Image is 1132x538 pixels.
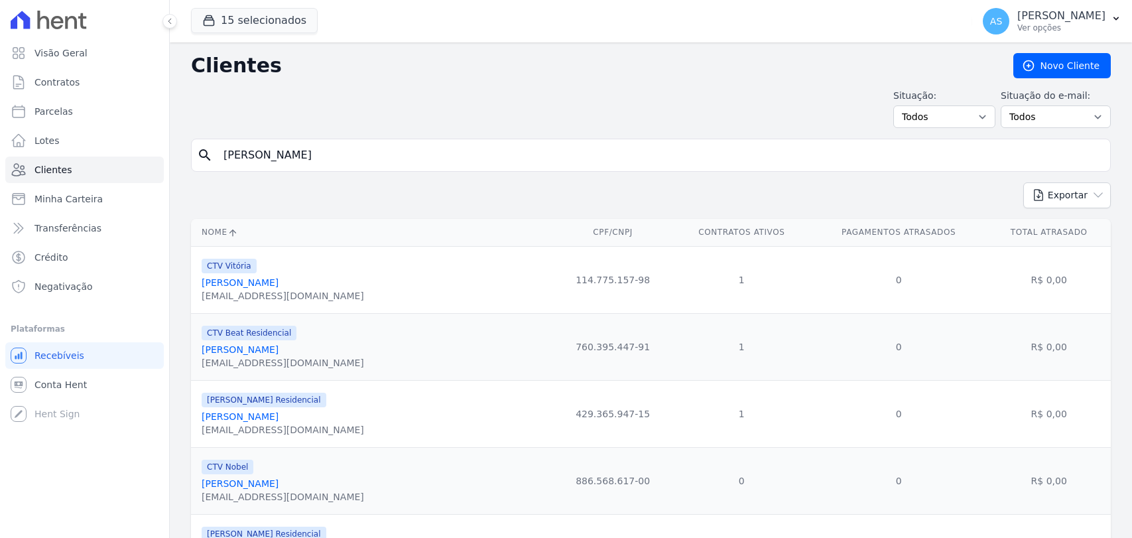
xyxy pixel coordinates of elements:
td: R$ 0,00 [987,313,1111,380]
a: [PERSON_NAME] [202,478,279,489]
span: CTV Nobel [202,460,253,474]
a: Recebíveis [5,342,164,369]
a: Conta Hent [5,371,164,398]
span: CTV Vitória [202,259,257,273]
h2: Clientes [191,54,992,78]
div: Plataformas [11,321,158,337]
span: AS [990,17,1002,26]
a: Parcelas [5,98,164,125]
span: Transferências [34,222,101,235]
a: [PERSON_NAME] [202,344,279,355]
th: Nome [191,219,553,246]
a: Novo Cliente [1013,53,1111,78]
a: Minha Carteira [5,186,164,212]
a: Crédito [5,244,164,271]
span: CTV Beat Residencial [202,326,296,340]
span: Lotes [34,134,60,147]
label: Situação do e-mail: [1001,89,1111,103]
button: Exportar [1023,182,1111,208]
a: Visão Geral [5,40,164,66]
td: 760.395.447-91 [553,313,673,380]
td: R$ 0,00 [987,246,1111,313]
td: 0 [810,313,987,380]
div: [EMAIL_ADDRESS][DOMAIN_NAME] [202,423,364,437]
th: Total Atrasado [987,219,1111,246]
td: R$ 0,00 [987,380,1111,447]
a: [PERSON_NAME] [202,277,279,288]
td: 0 [810,380,987,447]
span: [PERSON_NAME] Residencial [202,393,326,407]
span: Recebíveis [34,349,84,362]
span: Parcelas [34,105,73,118]
span: Negativação [34,280,93,293]
a: [PERSON_NAME] [202,411,279,422]
a: Negativação [5,273,164,300]
td: 429.365.947-15 [553,380,673,447]
td: R$ 0,00 [987,447,1111,514]
div: [EMAIL_ADDRESS][DOMAIN_NAME] [202,356,364,370]
td: 1 [673,380,810,447]
a: Clientes [5,157,164,183]
a: Lotes [5,127,164,154]
label: Situação: [893,89,995,103]
span: Conta Hent [34,378,87,391]
input: Buscar por nome, CPF ou e-mail [216,142,1105,168]
td: 1 [673,313,810,380]
span: Minha Carteira [34,192,103,206]
td: 886.568.617-00 [553,447,673,514]
div: [EMAIL_ADDRESS][DOMAIN_NAME] [202,289,364,303]
i: search [197,147,213,163]
th: Pagamentos Atrasados [810,219,987,246]
p: Ver opções [1017,23,1105,33]
a: Transferências [5,215,164,241]
td: 0 [810,447,987,514]
span: Contratos [34,76,80,89]
button: 15 selecionados [191,8,318,33]
button: AS [PERSON_NAME] Ver opções [972,3,1132,40]
span: Clientes [34,163,72,176]
th: CPF/CNPJ [553,219,673,246]
td: 0 [673,447,810,514]
td: 0 [810,246,987,313]
span: Visão Geral [34,46,88,60]
td: 114.775.157-98 [553,246,673,313]
p: [PERSON_NAME] [1017,9,1105,23]
div: [EMAIL_ADDRESS][DOMAIN_NAME] [202,490,364,504]
td: 1 [673,246,810,313]
th: Contratos Ativos [673,219,810,246]
span: Crédito [34,251,68,264]
a: Contratos [5,69,164,96]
